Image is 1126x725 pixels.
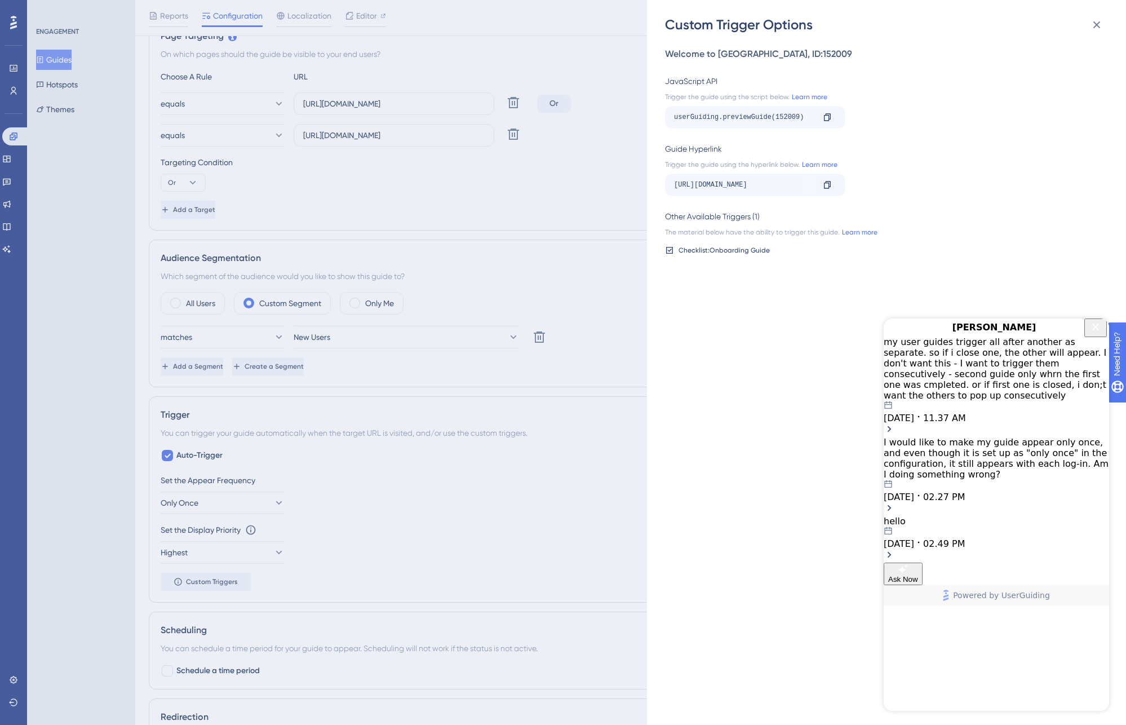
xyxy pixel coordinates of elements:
[665,47,1101,61] div: Welcome to [GEOGRAPHIC_DATA] , ID: 152009
[840,228,877,237] a: Learn more
[674,176,814,194] div: [URL][DOMAIN_NAME]
[800,160,837,169] a: Learn more
[665,160,1101,169] div: Trigger the guide using the hyperlink below.
[26,3,70,16] span: Need Help?
[884,319,1109,711] iframe: UserGuiding AI Assistant
[674,108,814,126] div: userGuiding.previewGuide(152009)
[790,92,827,101] a: Learn more
[665,142,1101,156] div: Guide Hyperlink
[665,16,1110,34] div: Custom Trigger Options
[665,210,1101,223] div: Other Available Triggers (1)
[665,92,1101,101] div: Trigger the guide using the script below.
[665,74,1101,88] div: JavaScript API
[665,228,1101,237] div: The material below have the ability to trigger this guide.
[679,246,770,255] div: Checklist: Onboarding Guide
